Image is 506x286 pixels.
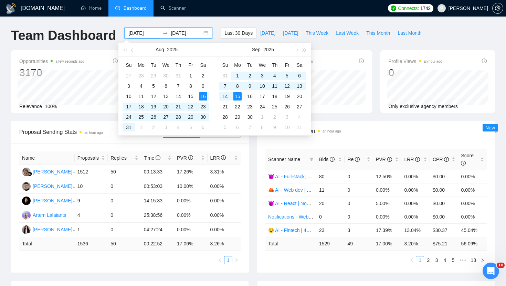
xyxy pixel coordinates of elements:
td: 2025-10-08 [256,122,268,133]
td: 2025-09-19 [281,91,293,102]
td: 2025-08-27 [160,112,172,122]
button: Last Week [332,28,362,39]
div: 1 [258,113,266,121]
th: Th [172,60,185,71]
td: 2025-08-31 [123,122,135,133]
time: a few seconds ago [55,60,84,63]
span: Connects: [398,4,419,12]
th: Su [123,60,135,71]
td: 2025-09-24 [256,102,268,112]
a: setting [492,6,503,11]
img: upwork-logo.png [391,6,396,11]
a: DL[PERSON_NAME] [22,226,72,232]
span: to [162,30,168,36]
div: 7 [246,123,254,131]
td: 2025-09-28 [219,112,231,122]
button: Средство выбора GIF-файла [22,225,27,231]
span: right [234,258,239,262]
span: swap-right [162,30,168,36]
td: 2025-07-31 [172,71,185,81]
div: 4 [295,113,304,121]
span: filter [308,154,315,165]
div: 12 [149,92,158,100]
span: Only exclusive agency members [389,104,458,109]
td: 2025-10-09 [268,122,281,133]
td: 2025-09-17 [256,91,268,102]
div: 8 [258,123,266,131]
div: 27 [162,113,170,121]
td: 2025-09-22 [231,102,244,112]
div: 14 [174,92,182,100]
td: 2025-08-30 [197,112,209,122]
button: Главная [108,3,121,16]
td: 2025-08-07 [172,81,185,91]
div: 6 [233,123,242,131]
div: 5 [221,123,229,131]
li: 2 [424,256,432,264]
span: Relevance [19,104,42,109]
div: 9 [271,123,279,131]
div: 3 [125,82,133,90]
div: Доброго ранку! Дуже Вам дякую! Підкажіть, чи було додано бонуси на рахунок про які ви казали, щоб... [30,111,127,145]
th: Sa [197,60,209,71]
button: Средство выбора эмодзи [11,225,16,231]
td: 2025-08-14 [172,91,185,102]
div: 24 [125,113,133,121]
th: Mo [231,60,244,71]
div: 8 [187,82,195,90]
span: filter [309,157,314,161]
div: 30 [199,113,207,121]
td: 2025-09-25 [268,102,281,112]
td: 2025-08-21 [172,102,185,112]
input: End date [171,29,202,37]
div: 3170 [19,66,84,79]
th: Fr [281,60,293,71]
div: Artem Lalaiants [33,211,66,219]
a: 🦀 AI - Web dev | unspecified budget | Dmitry [268,187,365,193]
td: 2025-08-31 [219,71,231,81]
a: 1 [416,256,424,264]
div: 18 [271,92,279,100]
div: 10 [125,92,133,100]
div: 7 [174,82,182,90]
div: 21 [174,103,182,111]
li: 5 [449,256,457,264]
div: 11 [271,82,279,90]
td: 2025-09-04 [268,71,281,81]
button: Добавить вложение [33,225,38,231]
div: 15 [233,92,242,100]
img: BR [22,197,31,205]
td: 2025-09-21 [219,102,231,112]
img: gigradar-bm.png [27,171,32,176]
div: 29 [149,72,158,80]
td: 2025-08-16 [197,91,209,102]
div: [PERSON_NAME] [33,182,72,190]
td: 2025-10-06 [231,122,244,133]
th: Th [268,60,281,71]
div: 13 [162,92,170,100]
td: 2025-09-12 [281,81,293,91]
div: 6 [199,123,207,131]
td: 2025-09-03 [256,71,268,81]
td: 2025-09-08 [231,81,244,91]
a: 😉 AI - Fintech | 45+ | Daria [268,227,327,233]
td: 2025-08-06 [160,81,172,91]
span: user [439,6,444,11]
div: 29 [233,113,242,121]
div: 14 [221,92,229,100]
a: 1 [224,256,232,264]
div: 3 [162,123,170,131]
td: 2025-09-01 [231,71,244,81]
a: 3 [433,256,440,264]
td: 2025-09-03 [160,122,172,133]
td: 2025-07-28 [135,71,147,81]
td: 2025-09-20 [293,91,306,102]
a: BR[PERSON_NAME] [22,198,72,203]
td: 2025-09-16 [244,91,256,102]
div: 17 [125,103,133,111]
td: 2025-09-02 [244,71,256,81]
td: 2025-08-13 [160,91,172,102]
div: 10 [283,123,291,131]
button: Last 30 Days [221,28,256,39]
